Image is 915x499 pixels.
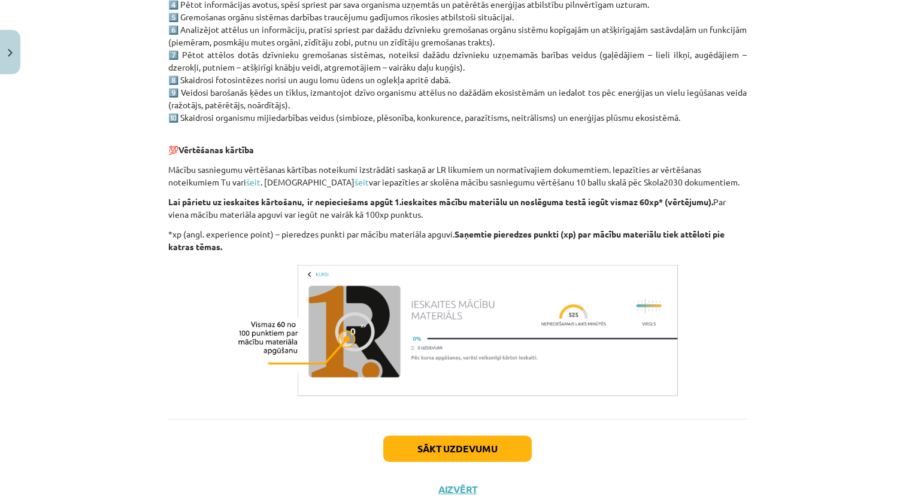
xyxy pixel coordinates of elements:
p: Mācību sasniegumu vērtēšanas kārtības noteikumi izstrādāti saskaņā ar LR likumiem un normatīvajie... [168,163,747,188]
p: *xp (angl. experience point) – pieredzes punkti par mācību materiāla apguvi. [168,228,747,253]
p: Par viena mācību materiāla apguvi var iegūt ne vairāk kā 100xp punktus. [168,196,747,221]
strong: Lai pārietu uz ieskaites kārtošanu, ir nepieciešams apgūt 1.ieskaites mācību materiālu un noslēgu... [168,196,713,207]
button: Aizvērt [435,483,480,495]
strong: Vērtēšanas kārtība [178,144,254,155]
img: icon-close-lesson-0947bae3869378f0d4975bcd49f059093ad1ed9edebbc8119c70593378902aed.svg [8,49,13,57]
a: šeit [355,177,369,187]
p: 💯 [168,131,747,156]
a: šeit [246,177,260,187]
button: Sākt uzdevumu [383,436,532,462]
